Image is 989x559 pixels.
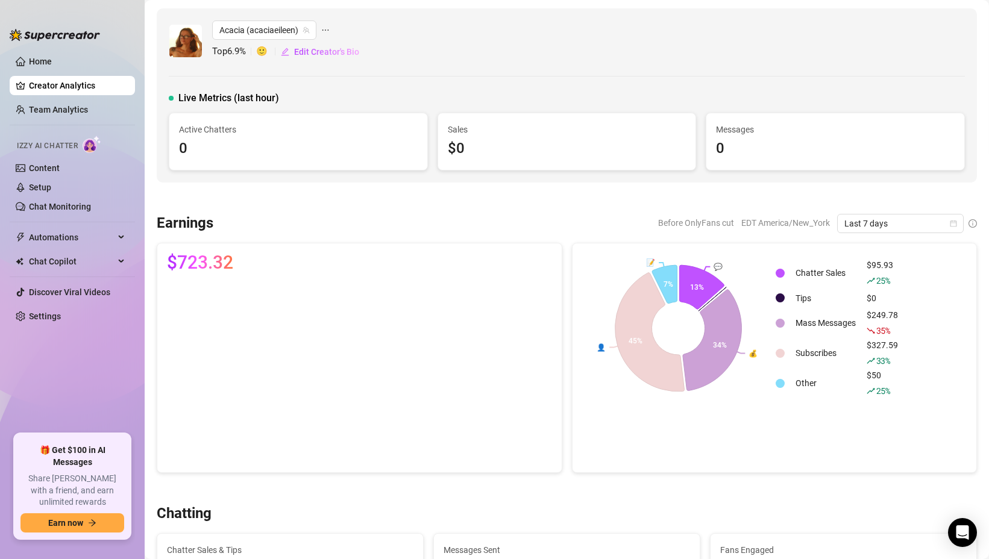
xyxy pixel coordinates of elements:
[867,357,875,365] span: rise
[29,202,91,211] a: Chat Monitoring
[16,257,24,266] img: Chat Copilot
[876,325,890,336] span: 35 %
[256,45,280,59] span: 🙂
[10,29,100,41] img: logo-BBDzfeDw.svg
[157,504,212,523] h3: Chatting
[646,258,655,267] text: 📝
[844,214,956,233] span: Last 7 days
[791,339,861,367] td: Subscribes
[791,289,861,307] td: Tips
[950,220,957,227] span: calendar
[29,228,115,247] span: Automations
[714,262,723,271] text: 💬
[29,76,125,95] a: Creator Analytics
[20,513,124,532] button: Earn nowarrow-right
[179,137,418,160] div: 0
[658,214,734,232] span: Before OnlyFans cut
[29,252,115,271] span: Chat Copilot
[88,519,96,527] span: arrow-right
[48,518,83,528] span: Earn now
[280,42,360,61] button: Edit Creator's Bio
[281,48,289,56] span: edit
[303,27,310,34] span: team
[876,355,890,366] span: 33 %
[167,543,413,557] span: Chatter Sales & Tips
[294,47,359,57] span: Edit Creator's Bio
[29,105,88,114] a: Team Analytics
[867,276,875,285] span: rise
[876,385,890,396] span: 25 %
[444,543,690,557] span: Messages Sent
[83,136,101,153] img: AI Chatter
[716,137,955,160] div: 0
[178,91,279,105] span: Live Metrics (last hour)
[29,163,60,173] a: Content
[448,123,686,136] span: Sales
[867,258,898,287] div: $95.93
[720,543,967,557] span: Fans Engaged
[167,253,233,272] span: $723.32
[791,369,861,398] td: Other
[20,473,124,508] span: Share [PERSON_NAME] with a friend, and earn unlimited rewards
[867,387,875,395] span: rise
[867,369,898,398] div: $50
[867,292,898,305] div: $0
[17,140,78,152] span: Izzy AI Chatter
[791,308,861,337] td: Mass Messages
[969,219,977,228] span: info-circle
[876,275,890,286] span: 25 %
[29,287,110,297] a: Discover Viral Videos
[20,445,124,468] span: 🎁 Get $100 in AI Messages
[791,258,861,287] td: Chatter Sales
[597,342,606,351] text: 👤
[157,214,213,233] h3: Earnings
[948,518,977,547] div: Open Intercom Messenger
[29,183,51,192] a: Setup
[867,326,875,335] span: fall
[29,57,52,66] a: Home
[741,214,830,232] span: EDT America/New_York
[179,123,418,136] span: Active Chatters
[169,25,202,57] img: Acacia
[867,308,898,337] div: $249.78
[749,348,758,357] text: 💰
[448,137,686,160] div: $0
[16,233,25,242] span: thunderbolt
[867,339,898,367] div: $327.59
[716,123,955,136] span: Messages
[219,21,309,39] span: Acacia (acaciaeileen)
[212,45,256,59] span: Top 6.9 %
[29,311,61,321] a: Settings
[321,20,330,40] span: ellipsis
